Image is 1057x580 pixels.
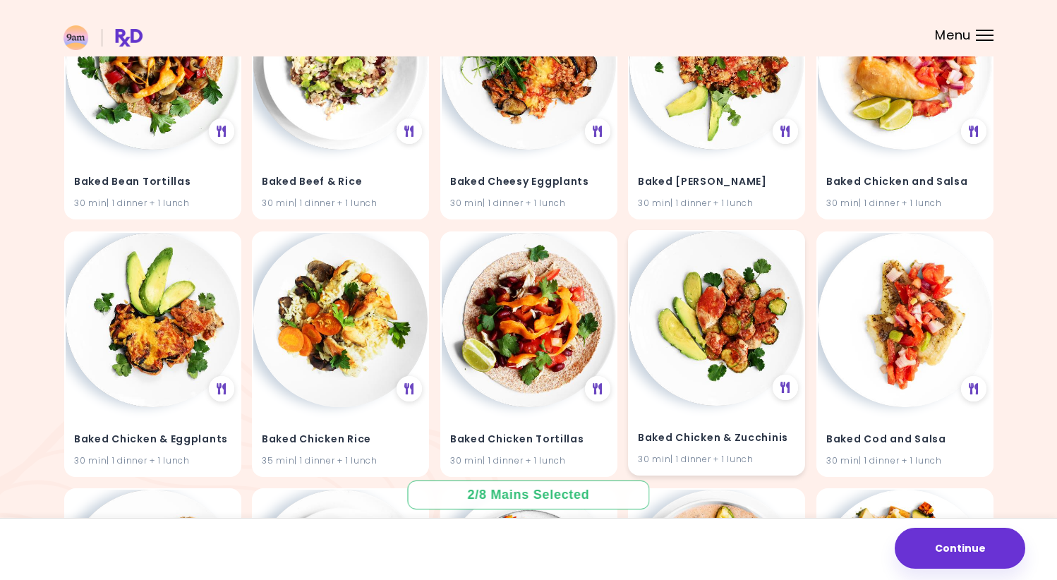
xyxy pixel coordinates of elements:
div: 30 min | 1 dinner + 1 lunch [450,454,608,467]
div: 30 min | 1 dinner + 1 lunch [74,196,231,210]
h4: Baked Chicken & Eggplants [74,428,231,451]
img: RxDiet [64,25,143,50]
div: See Meal Plan [584,375,610,401]
div: 30 min | 1 dinner + 1 lunch [638,452,795,466]
div: See Meal Plan [773,119,798,144]
h4: Baked Cheesy Eggplants [450,171,608,194]
div: See Meal Plan [960,375,986,401]
h4: Baked Chicken Rice [262,428,419,451]
div: 30 min | 1 dinner + 1 lunch [74,454,231,467]
div: See Meal Plan [208,375,234,401]
h4: Baked Chicken Tortillas [450,428,608,451]
h4: Baked Beef & Rice [262,171,419,194]
div: See Meal Plan [208,119,234,144]
div: See Meal Plan [397,375,422,401]
div: 30 min | 1 dinner + 1 lunch [826,196,984,210]
div: 30 min | 1 dinner + 1 lunch [262,196,419,210]
div: 35 min | 1 dinner + 1 lunch [262,454,419,467]
h4: Baked Chicken and Salsa [826,171,984,194]
div: See Meal Plan [397,119,422,144]
h4: Baked Chicken & Zucchinis [638,427,795,449]
div: 2 / 8 Mains Selected [457,486,600,504]
button: Continue [895,528,1025,569]
div: 30 min | 1 dinner + 1 lunch [450,196,608,210]
span: Menu [935,29,971,42]
div: See Meal Plan [584,119,610,144]
div: See Meal Plan [773,374,798,399]
h4: Baked Bean Tortillas [74,171,231,194]
h4: Baked Cod and Salsa [826,428,984,451]
div: See Meal Plan [960,119,986,144]
div: 30 min | 1 dinner + 1 lunch [638,196,795,210]
h4: Baked Cheesy Zucchinis [638,171,795,194]
div: 30 min | 1 dinner + 1 lunch [826,454,984,467]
